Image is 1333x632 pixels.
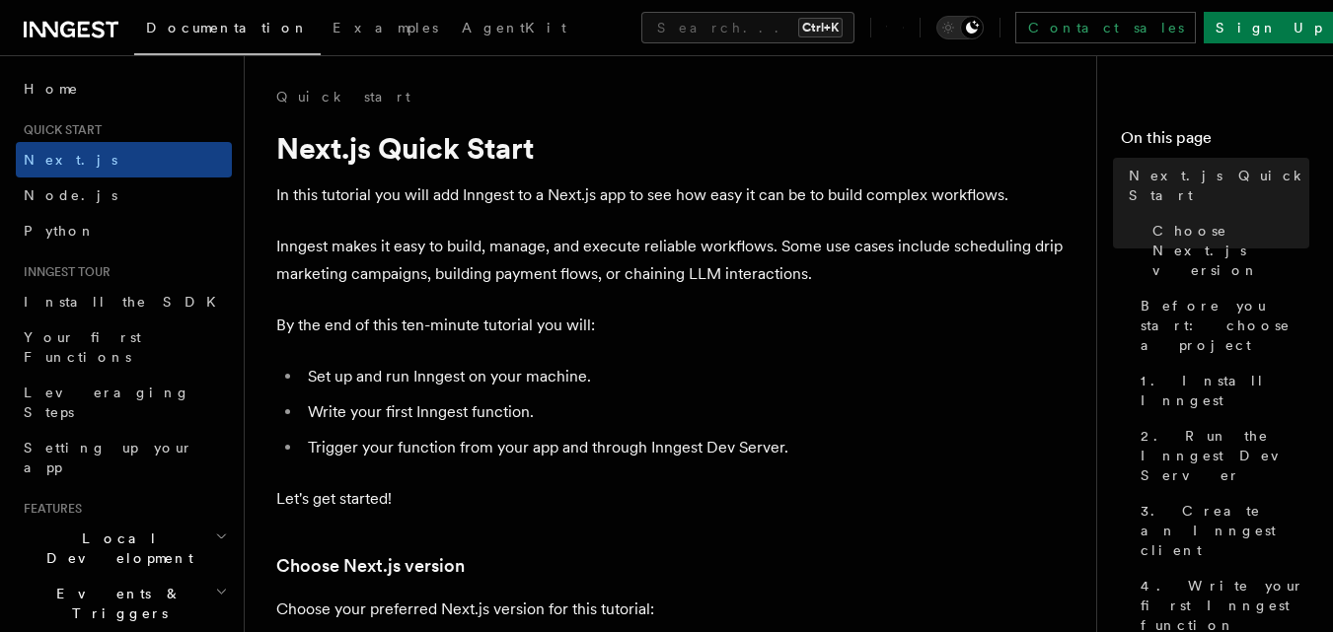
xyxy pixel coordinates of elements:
li: Write your first Inngest function. [302,398,1066,426]
p: By the end of this ten-minute tutorial you will: [276,312,1066,339]
a: Choose Next.js version [276,552,465,580]
span: Examples [333,20,438,35]
a: 2. Run the Inngest Dev Server [1133,418,1309,493]
p: Choose your preferred Next.js version for this tutorial: [276,596,1066,623]
span: Before you start: choose a project [1141,296,1309,355]
a: Python [16,213,232,248]
kbd: Ctrl+K [798,18,843,37]
span: Documentation [146,20,309,35]
a: 3. Create an Inngest client [1133,493,1309,568]
a: Quick start [276,87,410,106]
a: Documentation [134,6,321,55]
li: Set up and run Inngest on your machine. [302,363,1066,390]
a: Home [16,71,232,106]
a: Contact sales [1015,12,1196,43]
a: Next.js Quick Start [1121,158,1309,213]
button: Toggle dark mode [936,16,984,39]
a: Leveraging Steps [16,375,232,430]
span: Install the SDK [24,294,228,310]
button: Search...Ctrl+K [641,12,854,43]
li: Trigger your function from your app and through Inngest Dev Server. [302,434,1066,461]
span: Your first Functions [24,329,141,365]
a: Your first Functions [16,319,232,375]
span: Next.js [24,152,117,168]
a: Examples [321,6,450,53]
a: 1. Install Inngest [1133,363,1309,418]
a: Choose Next.js version [1145,213,1309,288]
p: Let's get started! [276,485,1066,513]
a: Node.js [16,177,232,213]
span: 1. Install Inngest [1141,371,1309,410]
span: Local Development [16,528,215,568]
span: Events & Triggers [16,584,215,623]
h4: On this page [1121,126,1309,158]
p: Inngest makes it easy to build, manage, and execute reliable workflows. Some use cases include sc... [276,233,1066,288]
a: Install the SDK [16,284,232,319]
span: Setting up your app [24,440,193,475]
span: Next.js Quick Start [1129,166,1309,205]
span: Leveraging Steps [24,385,190,420]
h1: Next.js Quick Start [276,130,1066,166]
a: AgentKit [450,6,578,53]
span: Choose Next.js version [1152,221,1309,280]
button: Local Development [16,521,232,576]
span: Python [24,223,96,239]
span: Node.js [24,187,117,203]
a: Next.js [16,142,232,177]
span: 2. Run the Inngest Dev Server [1141,426,1309,485]
a: Setting up your app [16,430,232,485]
button: Events & Triggers [16,576,232,631]
span: AgentKit [462,20,566,35]
a: Before you start: choose a project [1133,288,1309,363]
span: Quick start [16,122,102,138]
span: Inngest tour [16,264,111,280]
p: In this tutorial you will add Inngest to a Next.js app to see how easy it can be to build complex... [276,181,1066,209]
span: Features [16,501,82,517]
span: Home [24,79,79,99]
span: 3. Create an Inngest client [1141,501,1309,560]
